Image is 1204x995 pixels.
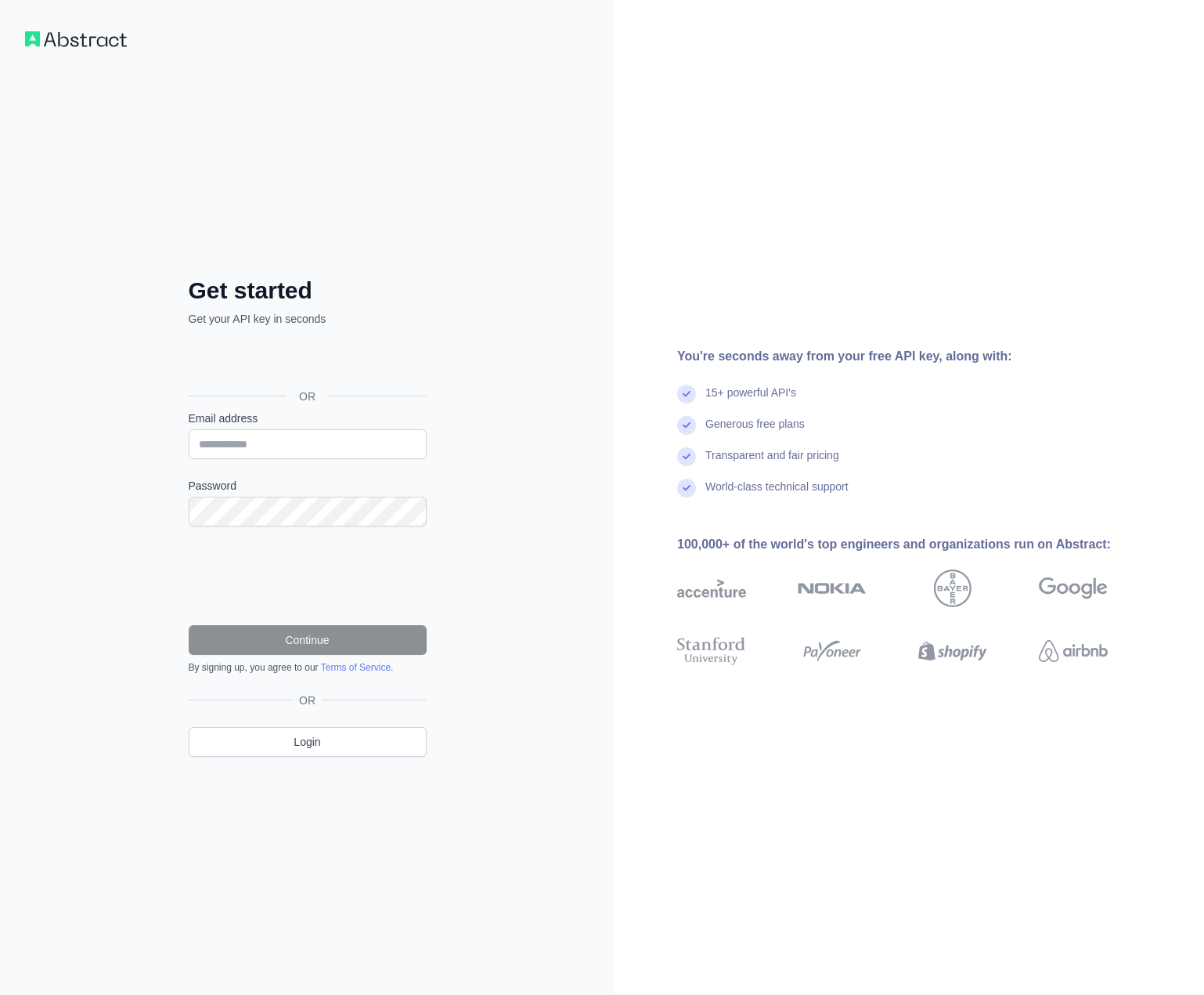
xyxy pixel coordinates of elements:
[189,277,427,305] h2: Get started
[189,625,427,655] button: Continue
[189,727,427,757] a: Login
[321,662,391,673] a: Terms of Service
[677,570,746,607] img: accenture
[918,634,987,668] img: shopify
[181,344,431,378] iframe: Sign in with Google Button
[705,447,839,479] div: Transparent and fair pricing
[677,634,746,668] img: stanford university
[677,385,696,403] img: check mark
[705,416,805,447] div: Generous free plans
[705,479,849,510] div: World-class technical support
[798,570,867,607] img: nokia
[677,479,696,498] img: check mark
[934,570,971,607] img: bayer
[293,693,322,708] span: OR
[677,535,1158,554] div: 100,000+ of the world's top engineers and organizations run on Abstract:
[1039,570,1108,607] img: google
[189,311,427,327] p: Get your API key in seconds
[798,634,867,668] img: payoneer
[677,447,696,466] img: check mark
[189,661,427,674] div: By signing up, you agree to our .
[189,478,427,494] label: Password
[189,545,427,606] iframe: reCAPTCHA
[677,347,1158,366] div: You're seconds away from your free API key, along with:
[1039,634,1108,668] img: airbnb
[25,31,127,47] img: Workflow
[287,389,328,404] span: OR
[705,385,796,416] div: 15+ powerful API's
[189,411,427,426] label: Email address
[677,416,696,435] img: check mark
